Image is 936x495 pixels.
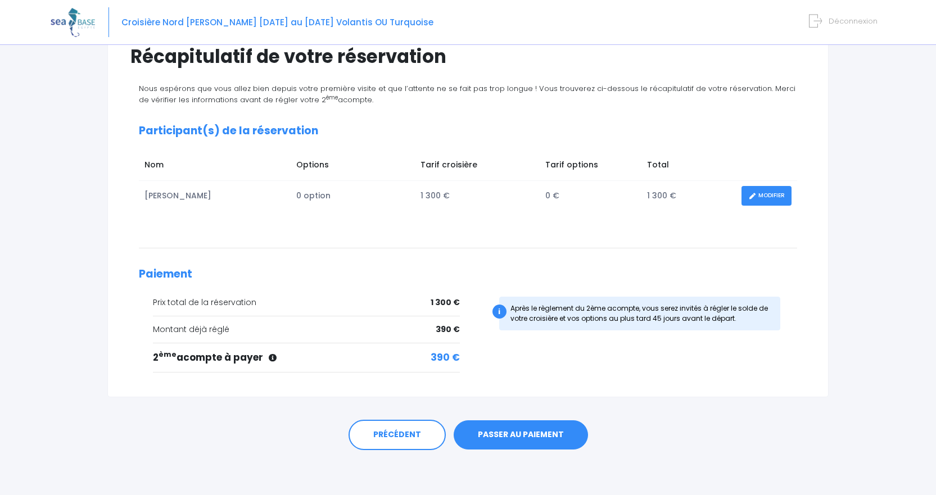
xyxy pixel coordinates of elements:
[641,153,736,180] td: Total
[454,420,588,449] a: PASSER AU PAIEMENT
[130,46,806,67] h1: Récapitulatif de votre réservation
[121,16,433,28] span: Croisière Nord [PERSON_NAME] [DATE] au [DATE] Volantis OU Turquoise
[492,305,507,319] div: i
[431,297,460,308] span: 1 300 €
[139,180,291,211] td: [PERSON_NAME]
[159,349,177,359] sup: ème
[326,94,338,101] sup: ème
[431,351,460,365] span: 390 €
[829,16,878,26] span: Déconnexion
[499,297,781,330] div: Après le règlement du 2ème acompte, vous serez invités à régler le solde de votre croisière et vo...
[139,268,797,281] h2: Paiement
[153,297,460,308] div: Prix total de la réservation
[139,153,291,180] td: Nom
[153,351,460,365] div: 2 acompte à payer
[139,125,797,138] h2: Participant(s) de la réservation
[641,180,736,211] td: 1 300 €
[540,180,641,211] td: 0 €
[291,153,415,180] td: Options
[139,83,795,105] span: Nous espérons que vous allez bien depuis votre première visite et que l’attente ne se fait pas tr...
[540,153,641,180] td: Tarif options
[296,190,331,201] span: 0 option
[415,153,540,180] td: Tarif croisière
[349,420,446,450] a: PRÉCÉDENT
[436,324,460,335] span: 390 €
[153,324,460,335] div: Montant déjà réglé
[741,186,792,206] a: MODIFIER
[415,180,540,211] td: 1 300 €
